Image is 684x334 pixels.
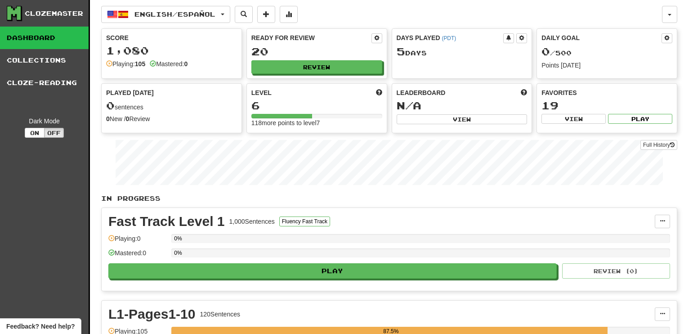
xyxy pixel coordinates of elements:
button: View [541,114,606,124]
strong: 105 [135,60,145,68]
div: Days Played [397,33,504,42]
div: 20 [251,46,382,57]
div: Favorites [541,88,672,97]
div: Day s [397,46,528,58]
div: Clozemaster [25,9,83,18]
div: Playing: [106,59,145,68]
div: L1-Pages1-10 [108,307,195,321]
div: Score [106,33,237,42]
p: In Progress [101,194,677,203]
button: Play [608,114,672,124]
div: Playing: 0 [108,234,167,249]
div: Fast Track Level 1 [108,215,225,228]
span: Score more points to level up [376,88,382,97]
button: On [25,128,45,138]
button: English/Español [101,6,230,23]
button: Off [44,128,64,138]
button: Add sentence to collection [257,6,275,23]
span: 5 [397,45,405,58]
button: Review (0) [562,263,670,279]
a: Full History [640,140,677,150]
div: Mastered: [150,59,188,68]
div: sentences [106,100,237,112]
span: 0 [541,45,550,58]
div: Daily Goal [541,33,662,43]
div: 120 Sentences [200,310,240,319]
button: Search sentences [235,6,253,23]
div: 1,080 [106,45,237,56]
span: N/A [397,99,421,112]
div: 19 [541,100,672,111]
div: 1,000 Sentences [229,217,275,226]
strong: 0 [184,60,188,68]
span: Open feedback widget [6,322,75,331]
div: New / Review [106,114,237,123]
button: More stats [280,6,298,23]
span: This week in points, UTC [521,88,527,97]
strong: 0 [126,115,130,122]
div: 6 [251,100,382,111]
span: Leaderboard [397,88,446,97]
span: / 500 [541,49,572,57]
div: Dark Mode [7,117,82,126]
button: Fluency Fast Track [279,217,330,226]
div: Ready for Review [251,33,371,42]
span: Played [DATE] [106,88,154,97]
span: Level [251,88,272,97]
strong: 0 [106,115,110,122]
span: English / Español [134,10,215,18]
button: Play [108,263,557,279]
div: Mastered: 0 [108,248,167,263]
a: (PDT) [442,35,456,41]
button: View [397,114,528,124]
button: Review [251,60,382,74]
div: Points [DATE] [541,61,672,70]
span: 0 [106,99,115,112]
div: 118 more points to level 7 [251,118,382,127]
